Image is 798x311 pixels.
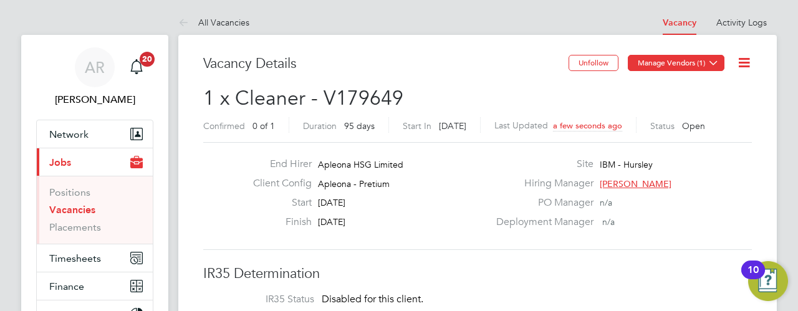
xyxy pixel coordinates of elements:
a: AR[PERSON_NAME] [36,47,153,107]
label: Client Config [243,177,312,190]
span: 95 days [344,120,375,132]
span: AR [85,59,105,75]
h3: Vacancy Details [203,55,569,73]
a: Activity Logs [716,17,767,28]
span: [DATE] [439,120,466,132]
label: Deployment Manager [489,216,594,229]
a: Placements [49,221,101,233]
span: Apleona HSG Limited [318,159,403,170]
label: Finish [243,216,312,229]
span: 0 of 1 [252,120,275,132]
button: Network [37,120,153,148]
label: Hiring Manager [489,177,594,190]
label: Duration [303,120,337,132]
label: Last Updated [494,120,548,131]
h3: IR35 Determination [203,265,752,283]
label: End Hirer [243,158,312,171]
span: Network [49,128,89,140]
div: Jobs [37,176,153,244]
label: IR35 Status [216,293,314,306]
label: Start In [403,120,431,132]
span: n/a [600,197,612,208]
a: Vacancies [49,204,95,216]
span: [DATE] [318,216,345,227]
div: 10 [748,270,759,286]
label: Status [650,120,675,132]
button: Jobs [37,148,153,176]
span: Disabled for this client. [322,293,423,305]
button: Manage Vendors (1) [628,55,724,71]
button: Timesheets [37,244,153,272]
label: PO Manager [489,196,594,209]
span: 20 [140,52,155,67]
a: Positions [49,186,90,198]
label: Site [489,158,594,171]
a: All Vacancies [178,17,249,28]
span: a few seconds ago [553,120,622,131]
a: 20 [124,47,149,87]
span: Jobs [49,156,71,168]
span: Apleona - Pretium [318,178,390,189]
a: Vacancy [663,17,696,28]
label: Start [243,196,312,209]
span: Open [682,120,705,132]
span: [DATE] [318,197,345,208]
span: Timesheets [49,252,101,264]
span: [PERSON_NAME] [600,178,671,189]
button: Unfollow [569,55,618,71]
span: Finance [49,280,84,292]
span: 1 x Cleaner - V179649 [203,86,403,110]
span: n/a [602,216,615,227]
button: Open Resource Center, 10 new notifications [748,261,788,301]
span: Angie Robison [36,92,153,107]
label: Confirmed [203,120,245,132]
button: Finance [37,272,153,300]
span: IBM - Hursley [600,159,653,170]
